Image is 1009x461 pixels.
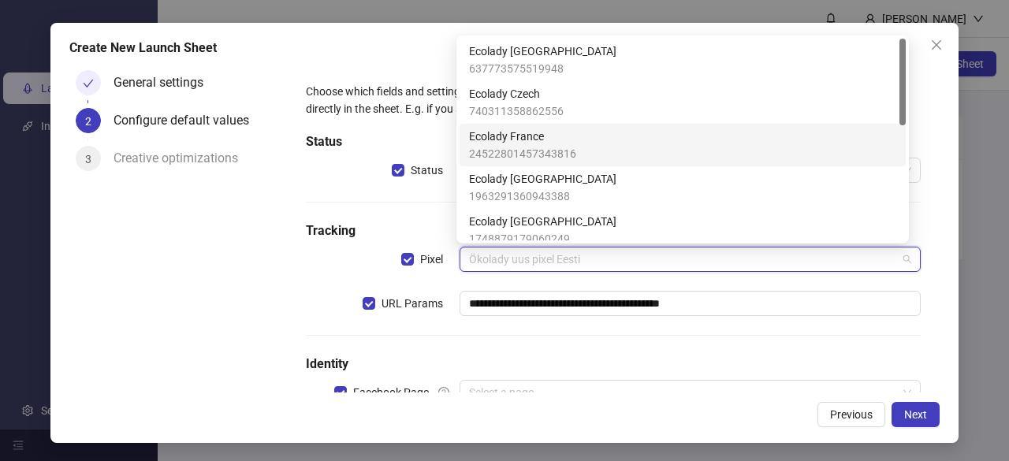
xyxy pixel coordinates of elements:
[114,70,216,95] div: General settings
[306,83,921,117] div: Choose which fields and settings remain the same across all of your newly launched ads. All other...
[469,85,564,102] span: Ecolady Czech
[404,162,449,179] span: Status
[930,39,943,51] span: close
[830,408,873,421] span: Previous
[460,39,906,81] div: Ecolady Bulgaria
[83,78,94,89] span: check
[469,128,576,145] span: Ecolady France
[306,132,921,151] h5: Status
[904,408,927,421] span: Next
[469,43,616,60] span: Ecolady [GEOGRAPHIC_DATA]
[306,355,921,374] h5: Identity
[85,115,91,128] span: 2
[469,60,616,77] span: 637773575519948
[469,170,616,188] span: Ecolady [GEOGRAPHIC_DATA]
[469,102,564,120] span: 740311358862556
[460,81,906,124] div: Ecolady Czech
[469,145,576,162] span: 24522801457343816
[460,209,906,251] div: Ecolady Italy
[469,247,911,271] span: Ökolady uus pixel Eesti
[817,402,885,427] button: Previous
[306,221,921,240] h5: Tracking
[469,230,616,247] span: 1748879179060249
[469,188,616,205] span: 1963291360943388
[375,295,449,312] span: URL Params
[69,39,940,58] div: Create New Launch Sheet
[460,124,906,166] div: Ecolady France
[414,251,449,268] span: Pixel
[438,387,449,398] span: question-circle
[892,402,940,427] button: Next
[85,153,91,165] span: 3
[469,213,616,230] span: Ecolady [GEOGRAPHIC_DATA]
[114,108,262,133] div: Configure default values
[460,166,906,209] div: Ecolady Hungary
[114,146,251,171] div: Creative optimizations
[347,384,435,401] span: Facebook Page
[924,32,949,58] button: Close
